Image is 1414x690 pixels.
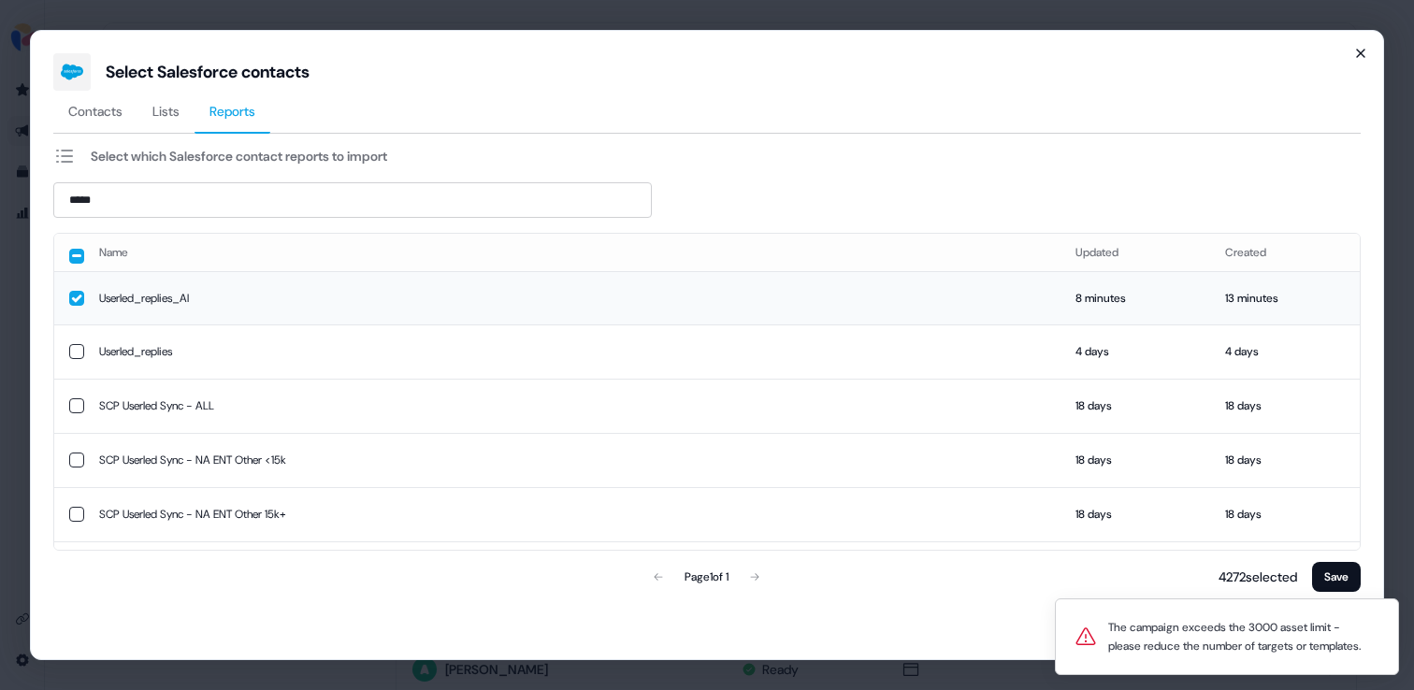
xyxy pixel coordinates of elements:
[84,433,1060,487] td: SCP Userled Sync - NA ENT Other <15k
[1225,342,1345,361] div: 4 days
[84,379,1060,433] td: SCP Userled Sync - ALL
[84,541,1060,596] td: SCP Userled Sync - NA ENT [PERSON_NAME] <20k
[1225,451,1345,469] div: 18 days
[1225,396,1345,415] div: 18 days
[1075,451,1195,469] div: 18 days
[1225,505,1345,524] div: 18 days
[209,102,255,121] span: Reports
[1108,618,1368,655] div: The campaign exceeds the 3000 asset limit - please reduce the number of targets or templates.
[1075,396,1195,415] div: 18 days
[685,568,729,586] div: Page 1 of 1
[1060,234,1210,271] th: Updated
[84,487,1060,541] td: SCP Userled Sync - NA ENT Other 15k+
[84,271,1060,324] td: Userled_replies_AI
[1075,342,1195,361] div: 4 days
[1312,562,1361,592] button: Save
[1210,234,1360,271] th: Created
[84,234,1060,271] th: Name
[68,102,123,121] span: Contacts
[91,147,387,165] div: Select which Salesforce contact reports to import
[152,102,180,121] span: Lists
[1075,505,1195,524] div: 18 days
[84,324,1060,379] td: Userled_replies
[1211,568,1297,586] p: 4272 selected
[106,61,310,83] div: Select Salesforce contacts
[1075,289,1195,308] div: 8 minutes
[1225,289,1345,308] div: 13 minutes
